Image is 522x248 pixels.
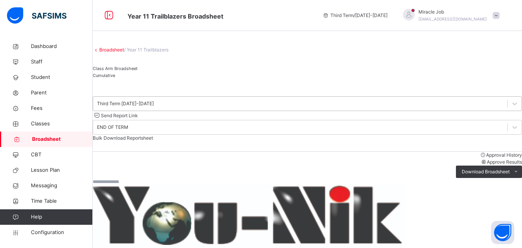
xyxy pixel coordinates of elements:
[31,213,92,221] span: Help
[31,182,93,190] span: Messaging
[323,12,388,19] span: session/term information
[486,152,522,158] span: Approval History
[128,12,223,20] span: Class Arm Broadsheet
[32,135,93,143] span: Broadsheet
[7,7,66,24] img: safsims
[31,74,93,81] span: Student
[31,197,93,205] span: Time Table
[93,73,115,78] span: Cumulative
[487,159,522,165] span: Approve Results
[31,120,93,128] span: Classes
[31,58,93,66] span: Staff
[93,66,138,71] span: Class Arm Broadsheet
[418,9,487,15] span: Miracle Job
[31,151,93,159] span: CBT
[97,100,154,107] div: Third Term [DATE]-[DATE]
[101,113,138,118] span: Send Report Link
[491,221,514,244] button: Open asap
[31,89,93,97] span: Parent
[124,47,168,53] span: / Year 11 Trailblazers
[93,135,153,141] span: Bulk Download Reportsheet
[97,124,128,131] div: END OF TERM
[31,229,92,236] span: Configuration
[31,43,93,50] span: Dashboard
[99,47,124,53] a: Broadsheet
[418,17,487,21] span: [EMAIL_ADDRESS][DOMAIN_NAME]
[462,168,510,175] span: Download Broadsheet
[31,166,93,174] span: Lesson Plan
[31,104,93,112] span: Fees
[395,9,503,22] div: MiracleJob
